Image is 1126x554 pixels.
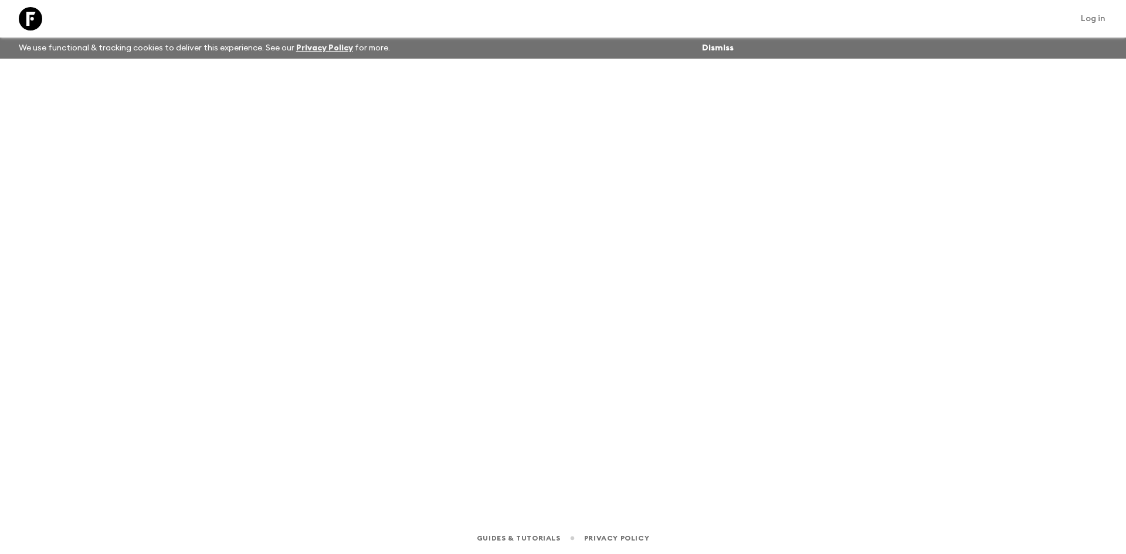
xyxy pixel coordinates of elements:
a: Log in [1074,11,1112,27]
button: Dismiss [699,40,737,56]
a: Guides & Tutorials [477,532,561,545]
a: Privacy Policy [296,44,353,52]
p: We use functional & tracking cookies to deliver this experience. See our for more. [14,38,395,59]
a: Privacy Policy [584,532,649,545]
